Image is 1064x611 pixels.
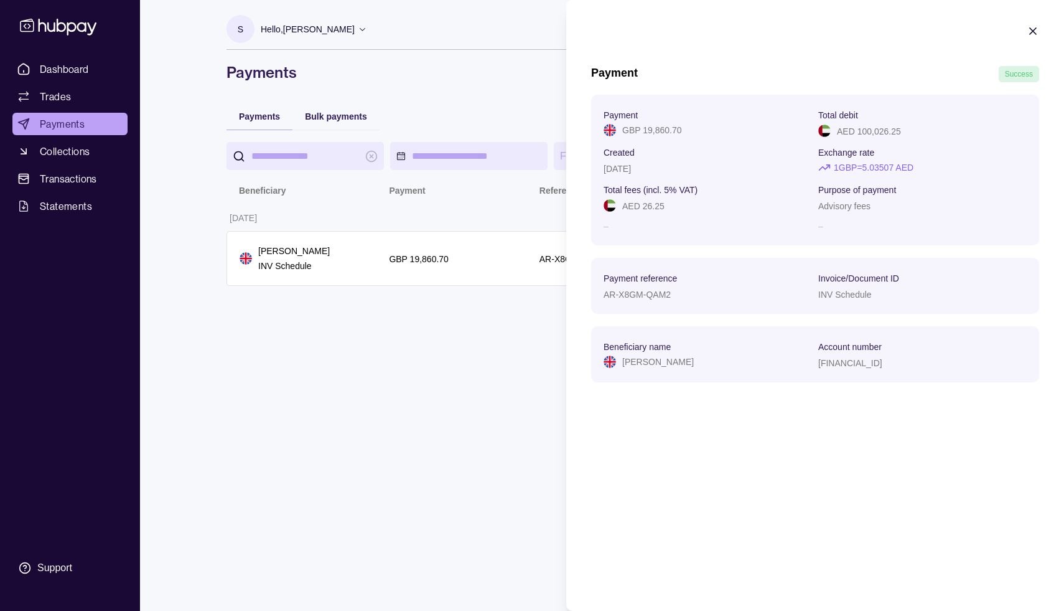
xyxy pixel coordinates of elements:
p: – [604,219,812,233]
p: Total fees (incl. 5% VAT) [604,185,698,195]
p: Invoice/Document ID [818,273,899,283]
p: Payment reference [604,273,677,283]
img: gb [604,124,616,136]
p: 1 GBP = 5.03507 AED [834,161,913,174]
p: Exchange rate [818,148,874,158]
p: Purpose of payment [818,185,896,195]
p: Account number [818,342,882,352]
p: AED 100,026.25 [837,126,901,136]
p: Created [604,148,635,158]
p: [FINANCIAL_ID] [818,358,882,368]
span: Success [1005,70,1033,78]
p: – [818,219,1027,233]
p: AED 26.25 [622,201,665,211]
img: gb [604,356,616,368]
p: Total debit [818,110,858,120]
p: AR-X8GM-QAM2 [604,290,671,300]
p: GBP 19,860.70 [622,123,681,137]
p: Payment [604,110,638,120]
img: ae [604,199,616,212]
p: Beneficiary name [604,342,671,352]
h1: Payment [591,66,638,82]
img: ae [818,125,831,137]
p: [DATE] [604,164,631,174]
p: Advisory fees [818,201,870,211]
p: [PERSON_NAME] [622,355,694,369]
p: INV Schedule [818,290,872,300]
